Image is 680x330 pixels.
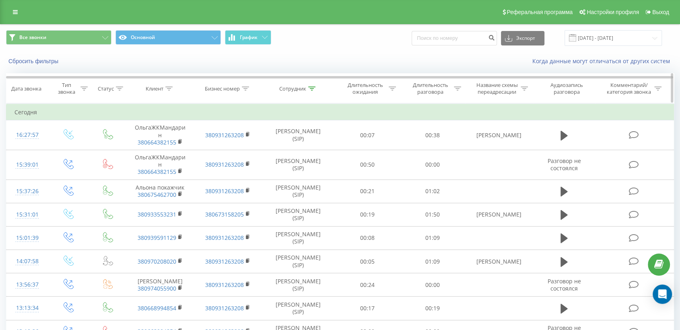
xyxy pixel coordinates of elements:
button: Экспорт [501,31,544,45]
a: 380931263208 [205,304,244,312]
div: 15:39:01 [14,157,40,173]
td: [PERSON_NAME] [465,120,533,150]
div: Длительность разговора [409,82,452,95]
div: Название схемы переадресации [476,82,519,95]
td: [PERSON_NAME] (SIP) [262,179,334,203]
a: 380664382155 [138,138,176,146]
div: Статус [98,85,114,92]
td: 00:19 [335,203,400,226]
td: ОльгаЖКМандарин [126,120,194,150]
td: 01:09 [400,226,465,250]
a: 380673158205 [205,210,244,218]
td: [PERSON_NAME] (SIP) [262,203,334,226]
span: Разговор не состоялся [547,277,581,292]
td: 00:00 [400,150,465,179]
td: [PERSON_NAME] (SIP) [262,120,334,150]
span: Настройки профиля [587,9,639,15]
a: 380931263208 [205,258,244,265]
td: 00:07 [335,120,400,150]
div: Аудиозапись разговора [541,82,593,95]
a: 380668994854 [138,304,176,312]
input: Поиск по номеру [412,31,497,45]
span: Выход [652,9,669,15]
a: 380970208020 [138,258,176,265]
button: Сбросить фильтры [6,58,62,65]
td: 00:05 [335,250,400,273]
td: Сегодня [6,104,674,120]
div: Тип звонка [55,82,78,95]
div: 15:01:39 [14,230,40,246]
a: 380933553231 [138,210,176,218]
a: 380974055900 [138,285,176,292]
span: Реферальная программа [507,9,573,15]
td: [PERSON_NAME] [126,273,194,297]
div: Бизнес номер [205,85,240,92]
div: 13:56:37 [14,277,40,293]
td: 00:24 [335,273,400,297]
a: 380675462700 [138,191,176,198]
a: Когда данные могут отличаться от других систем [532,57,674,65]
div: Длительность ожидания [344,82,387,95]
td: 00:50 [335,150,400,179]
td: Альона покажчик [126,179,194,203]
a: 380931263208 [205,187,244,195]
div: Сотрудник [279,85,306,92]
button: График [225,30,271,45]
td: [PERSON_NAME] (SIP) [262,250,334,273]
td: [PERSON_NAME] [465,250,533,273]
a: 380931263208 [205,161,244,168]
div: Клиент [146,85,163,92]
span: График [240,35,258,40]
td: [PERSON_NAME] (SIP) [262,226,334,250]
td: 00:21 [335,179,400,203]
div: 15:31:01 [14,207,40,223]
div: 15:37:26 [14,184,40,199]
span: Разговор не состоялся [547,157,581,172]
td: ОльгаЖКМандарин [126,150,194,179]
td: 01:09 [400,250,465,273]
td: 00:19 [400,297,465,320]
td: 00:00 [400,273,465,297]
a: 380931263208 [205,234,244,241]
td: [PERSON_NAME] (SIP) [262,297,334,320]
a: 380931263208 [205,131,244,139]
td: 00:38 [400,120,465,150]
a: 380664382155 [138,168,176,175]
div: 14:07:58 [14,254,40,269]
div: Комментарий/категория звонка [605,82,652,95]
a: 380939591129 [138,234,176,241]
button: Основной [115,30,221,45]
div: 13:13:34 [14,300,40,316]
span: Все звонки [19,34,46,41]
button: Все звонки [6,30,111,45]
td: 00:17 [335,297,400,320]
td: [PERSON_NAME] (SIP) [262,150,334,179]
td: 01:50 [400,203,465,226]
td: 00:08 [335,226,400,250]
td: [PERSON_NAME] [465,203,533,226]
div: Дата звонка [11,85,41,92]
a: 380931263208 [205,281,244,289]
div: Open Intercom Messenger [653,285,672,304]
td: 01:02 [400,179,465,203]
td: [PERSON_NAME] (SIP) [262,273,334,297]
div: 16:27:57 [14,127,40,143]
